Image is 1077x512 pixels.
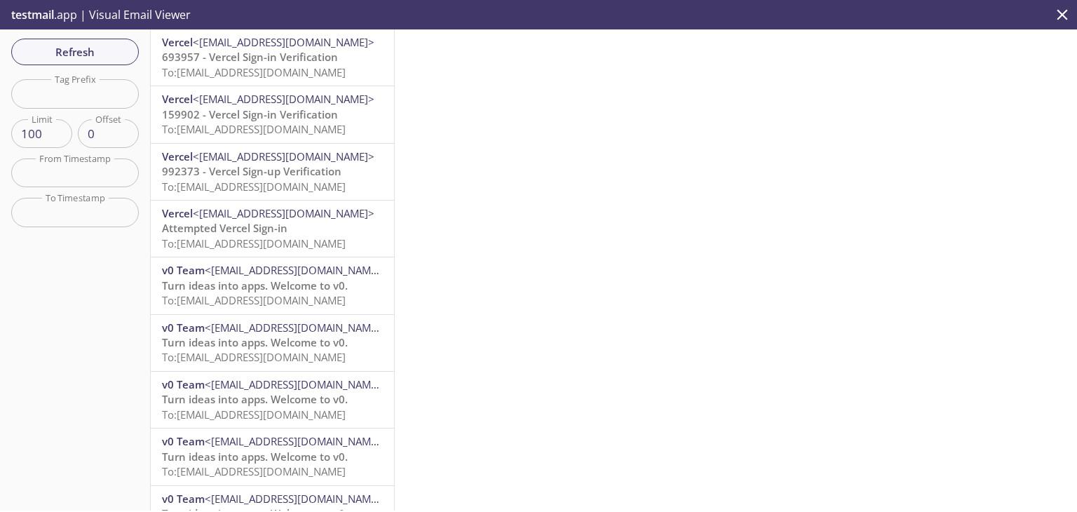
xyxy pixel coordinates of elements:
span: <[EMAIL_ADDRESS][DOMAIN_NAME]> [205,434,386,448]
span: v0 Team [162,263,205,277]
span: <[EMAIL_ADDRESS][DOMAIN_NAME]> [205,492,386,506]
span: To: [EMAIL_ADDRESS][DOMAIN_NAME] [162,236,346,250]
span: <[EMAIL_ADDRESS][DOMAIN_NAME]> [193,206,374,220]
div: Vercel<[EMAIL_ADDRESS][DOMAIN_NAME]>Attempted Vercel Sign-inTo:[EMAIL_ADDRESS][DOMAIN_NAME] [151,201,394,257]
div: v0 Team<[EMAIL_ADDRESS][DOMAIN_NAME]>Turn ideas into apps. Welcome to v0.To:[EMAIL_ADDRESS][DOMAI... [151,315,394,371]
span: <[EMAIL_ADDRESS][DOMAIN_NAME]> [193,35,374,49]
span: Vercel [162,149,193,163]
span: v0 Team [162,377,205,391]
span: Turn ideas into apps. Welcome to v0. [162,335,348,349]
span: v0 Team [162,434,205,448]
span: 159902 - Vercel Sign-in Verification [162,107,338,121]
span: <[EMAIL_ADDRESS][DOMAIN_NAME]> [205,263,386,277]
span: To: [EMAIL_ADDRESS][DOMAIN_NAME] [162,293,346,307]
div: Vercel<[EMAIL_ADDRESS][DOMAIN_NAME]>159902 - Vercel Sign-in VerificationTo:[EMAIL_ADDRESS][DOMAIN... [151,86,394,142]
span: Turn ideas into apps. Welcome to v0. [162,278,348,292]
div: Vercel<[EMAIL_ADDRESS][DOMAIN_NAME]>693957 - Vercel Sign-in VerificationTo:[EMAIL_ADDRESS][DOMAIN... [151,29,394,86]
span: 992373 - Vercel Sign-up Verification [162,164,341,178]
span: To: [EMAIL_ADDRESS][DOMAIN_NAME] [162,407,346,422]
span: Vercel [162,206,193,220]
span: <[EMAIL_ADDRESS][DOMAIN_NAME]> [193,92,374,106]
div: v0 Team<[EMAIL_ADDRESS][DOMAIN_NAME]>Turn ideas into apps. Welcome to v0.To:[EMAIL_ADDRESS][DOMAI... [151,429,394,485]
span: Vercel [162,35,193,49]
div: v0 Team<[EMAIL_ADDRESS][DOMAIN_NAME]>Turn ideas into apps. Welcome to v0.To:[EMAIL_ADDRESS][DOMAI... [151,257,394,314]
span: Turn ideas into apps. Welcome to v0. [162,392,348,406]
span: v0 Team [162,492,205,506]
span: Vercel [162,92,193,106]
span: <[EMAIL_ADDRESS][DOMAIN_NAME]> [193,149,374,163]
span: Refresh [22,43,128,61]
span: To: [EMAIL_ADDRESS][DOMAIN_NAME] [162,350,346,364]
span: Turn ideas into apps. Welcome to v0. [162,450,348,464]
span: v0 Team [162,321,205,335]
span: To: [EMAIL_ADDRESS][DOMAIN_NAME] [162,122,346,136]
span: Attempted Vercel Sign-in [162,221,287,235]
span: To: [EMAIL_ADDRESS][DOMAIN_NAME] [162,180,346,194]
div: v0 Team<[EMAIL_ADDRESS][DOMAIN_NAME]>Turn ideas into apps. Welcome to v0.To:[EMAIL_ADDRESS][DOMAI... [151,372,394,428]
span: <[EMAIL_ADDRESS][DOMAIN_NAME]> [205,321,386,335]
span: To: [EMAIL_ADDRESS][DOMAIN_NAME] [162,65,346,79]
span: To: [EMAIL_ADDRESS][DOMAIN_NAME] [162,464,346,478]
button: Refresh [11,39,139,65]
span: testmail [11,7,54,22]
span: <[EMAIL_ADDRESS][DOMAIN_NAME]> [205,377,386,391]
div: Vercel<[EMAIL_ADDRESS][DOMAIN_NAME]>992373 - Vercel Sign-up VerificationTo:[EMAIL_ADDRESS][DOMAIN... [151,144,394,200]
span: 693957 - Vercel Sign-in Verification [162,50,338,64]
